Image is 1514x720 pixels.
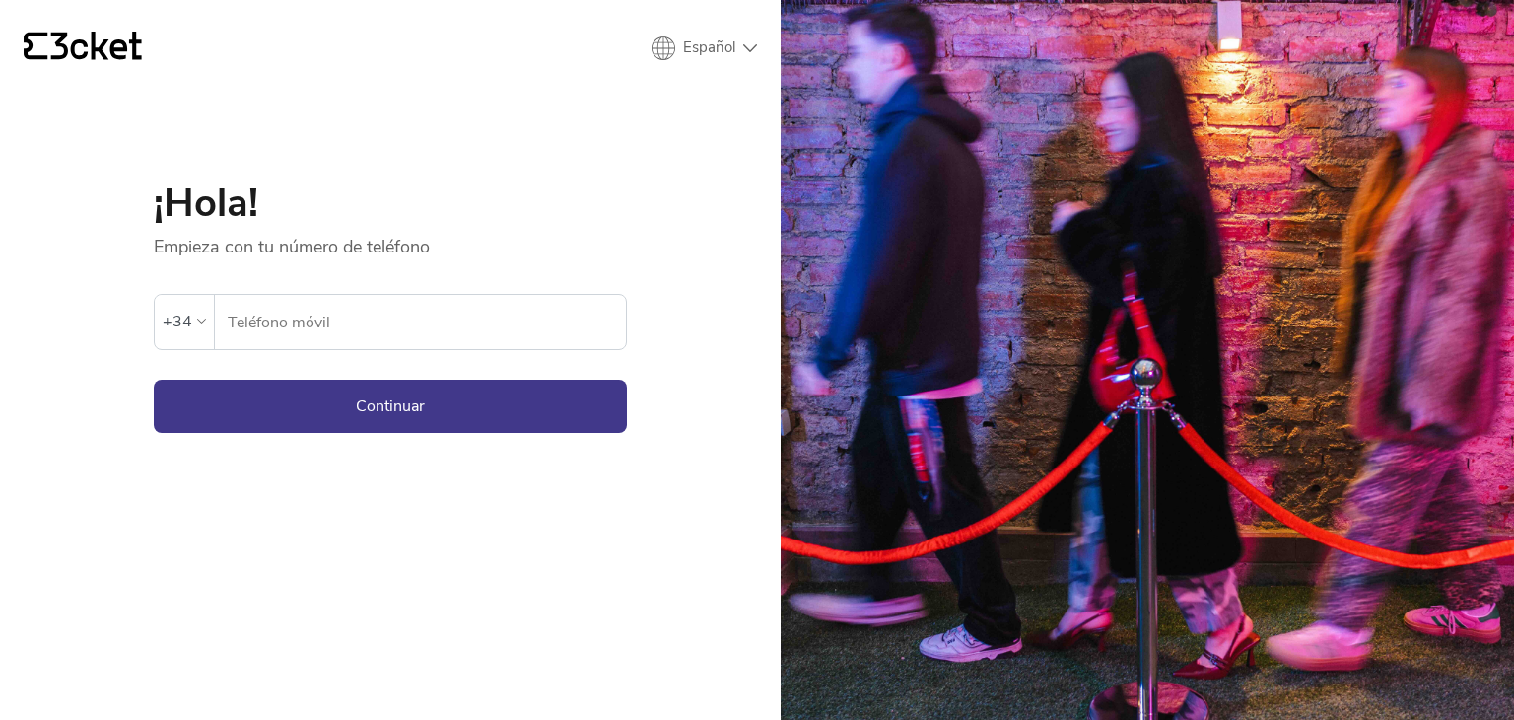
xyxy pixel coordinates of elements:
[154,380,627,433] button: Continuar
[24,32,142,65] a: {' '}
[24,33,47,60] g: {' '}
[163,307,192,336] div: +34
[227,295,626,349] input: Teléfono móvil
[154,223,627,258] p: Empieza con tu número de teléfono
[215,295,626,350] label: Teléfono móvil
[154,183,627,223] h1: ¡Hola!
